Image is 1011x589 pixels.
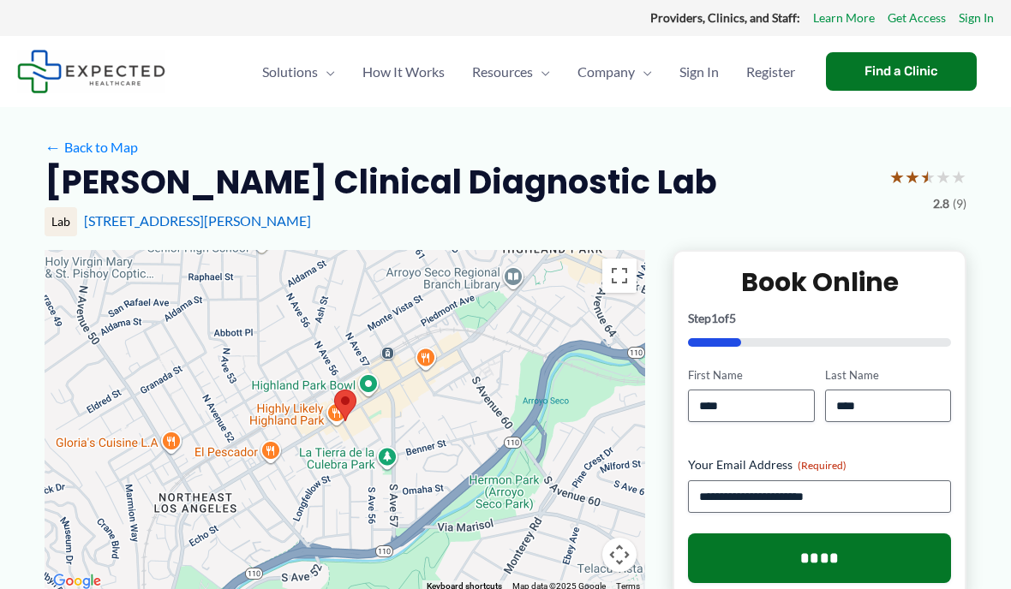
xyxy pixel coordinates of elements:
a: CompanyMenu Toggle [564,42,666,102]
nav: Primary Site Navigation [248,42,809,102]
a: Get Access [888,7,946,29]
span: (9) [953,193,966,215]
span: (Required) [798,459,846,472]
img: Expected Healthcare Logo - side, dark font, small [17,50,165,93]
button: Map camera controls [602,538,637,572]
label: First Name [688,367,814,384]
span: 2.8 [933,193,949,215]
a: Sign In [666,42,733,102]
a: ←Back to Map [45,134,138,160]
span: Resources [472,42,533,102]
span: ★ [889,161,905,193]
a: How It Works [349,42,458,102]
p: Step of [688,312,951,324]
span: Menu Toggle [533,42,550,102]
span: ★ [936,161,951,193]
span: Solutions [262,42,318,102]
span: 1 [711,311,718,325]
a: Learn More [813,7,875,29]
h2: Book Online [688,265,951,299]
label: Your Email Address [688,456,951,473]
span: ← [45,139,61,155]
a: Register [733,42,809,102]
span: How It Works [362,42,445,102]
span: Menu Toggle [318,42,335,102]
span: ★ [920,161,936,193]
span: Menu Toggle [635,42,652,102]
strong: Providers, Clinics, and Staff: [650,10,800,25]
span: 5 [729,311,736,325]
a: [STREET_ADDRESS][PERSON_NAME] [84,212,311,229]
a: SolutionsMenu Toggle [248,42,349,102]
button: Toggle fullscreen view [602,259,637,293]
label: Last Name [825,367,951,384]
span: ★ [951,161,966,193]
a: ResourcesMenu Toggle [458,42,564,102]
a: Find a Clinic [826,52,977,91]
span: Sign In [679,42,719,102]
a: Sign In [959,7,994,29]
span: Company [577,42,635,102]
div: Lab [45,207,77,236]
span: Register [746,42,795,102]
h2: [PERSON_NAME] Clinical Diagnostic Lab [45,161,717,203]
span: ★ [905,161,920,193]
